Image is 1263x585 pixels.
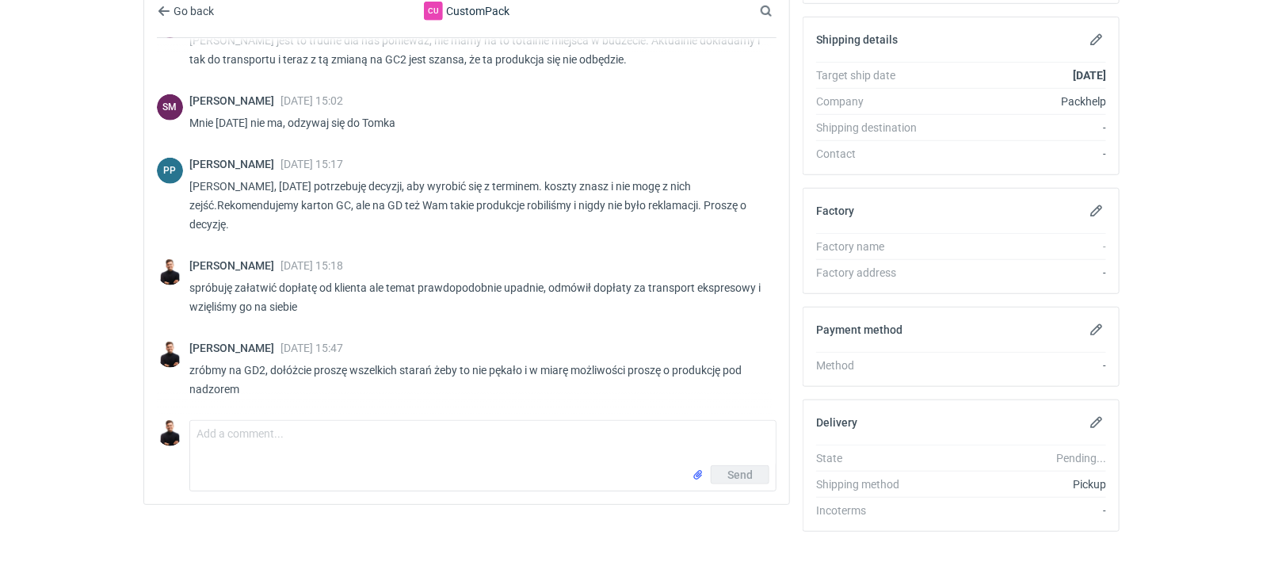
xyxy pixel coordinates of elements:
[157,259,183,285] img: Tomasz Kubiak
[816,239,932,254] div: Factory name
[932,146,1106,162] div: -
[157,158,183,184] div: Paweł Puch
[280,158,343,170] span: [DATE] 15:17
[727,469,753,480] span: Send
[932,239,1106,254] div: -
[932,503,1106,518] div: -
[189,342,280,354] span: [PERSON_NAME]
[932,357,1106,373] div: -
[816,33,898,46] h2: Shipping details
[424,2,443,21] div: CustomPack
[189,259,280,272] span: [PERSON_NAME]
[157,420,183,446] img: Tomasz Kubiak
[816,265,932,281] div: Factory address
[157,2,215,21] button: Go back
[157,94,183,120] figcaption: SM
[816,67,932,83] div: Target ship date
[816,416,857,429] h2: Delivery
[711,465,769,484] button: Send
[816,323,902,336] h2: Payment method
[816,146,932,162] div: Contact
[280,259,343,272] span: [DATE] 15:18
[816,450,932,466] div: State
[189,94,280,107] span: [PERSON_NAME]
[757,2,807,21] input: Search
[424,2,443,21] figcaption: Cu
[932,94,1106,109] div: Packhelp
[337,2,597,21] div: CustomPack
[816,120,932,136] div: Shipping destination
[189,113,764,132] p: Mnie [DATE] nie ma, odzywaj się do Tomka
[1056,452,1106,465] em: Pending...
[189,158,280,170] span: [PERSON_NAME]
[157,94,183,120] div: Sebastian Markut
[1087,413,1106,432] button: Edit delivery details
[1087,30,1106,49] button: Edit shipping details
[1087,320,1106,339] button: Edit payment method
[816,503,932,518] div: Incoterms
[189,278,764,316] p: spróbuję załatwić dopłatę od klienta ale temat prawdopodobnie upadnie, odmówił dopłaty za transpo...
[816,357,932,373] div: Method
[157,158,183,184] figcaption: PP
[189,361,764,399] p: zróbmy na GD2, dołóżcie proszę wszelkich starań żeby to nie pękało i w miarę możliwości proszę o ...
[816,205,854,217] h2: Factory
[280,94,343,107] span: [DATE] 15:02
[170,6,214,17] span: Go back
[1087,201,1106,220] button: Edit factory details
[280,342,343,354] span: [DATE] 15:47
[816,476,932,492] div: Shipping method
[932,476,1106,492] div: Pickup
[157,342,183,368] img: Tomasz Kubiak
[816,94,932,109] div: Company
[932,120,1106,136] div: -
[189,31,764,69] p: [PERSON_NAME] jest to trudne dla nas ponieważ, nie mamy na to totalnie miejsca w budżecie. Aktual...
[932,265,1106,281] div: -
[1073,69,1106,82] strong: [DATE]
[189,177,764,234] p: [PERSON_NAME], [DATE] potrzebuję decyzji, aby wyrobić się z terminem. koszty znasz i nie mogę z n...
